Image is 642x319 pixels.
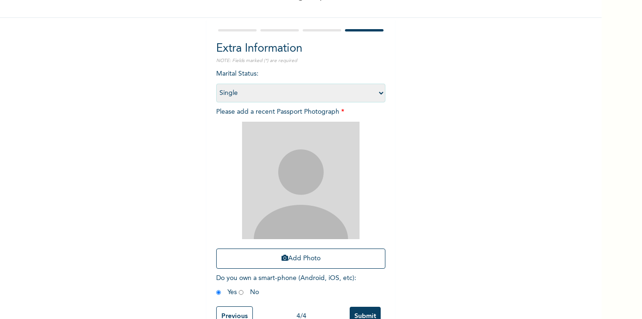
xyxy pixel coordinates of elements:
span: Do you own a smart-phone (Android, iOS, etc) : Yes No [216,275,356,296]
img: Crop [242,122,360,239]
h2: Extra Information [216,40,385,57]
button: Add Photo [216,249,385,269]
p: NOTE: Fields marked (*) are required [216,57,385,64]
span: Marital Status : [216,70,385,96]
span: Please add a recent Passport Photograph [216,109,385,273]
